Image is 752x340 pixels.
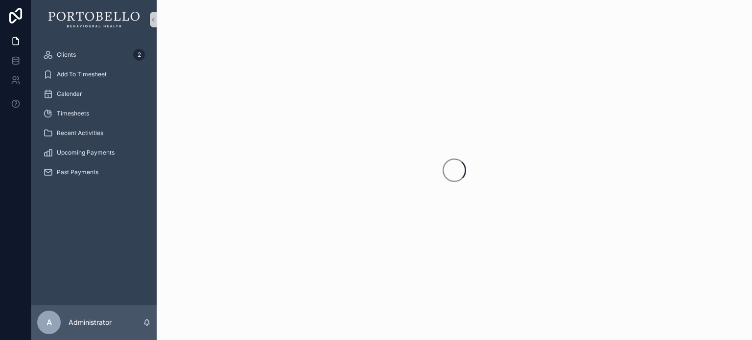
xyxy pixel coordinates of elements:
span: Recent Activities [57,129,103,137]
img: App logo [48,12,140,27]
span: Timesheets [57,110,89,117]
a: Add To Timesheet [37,66,151,83]
span: Add To Timesheet [57,70,107,78]
div: 2 [133,49,145,61]
a: Clients2 [37,46,151,64]
span: Past Payments [57,168,98,176]
a: Past Payments [37,163,151,181]
div: scrollable content [31,39,157,194]
a: Upcoming Payments [37,144,151,161]
a: Timesheets [37,105,151,122]
span: Clients [57,51,76,59]
span: Calendar [57,90,82,98]
a: Calendar [37,85,151,103]
p: Administrator [69,317,112,327]
span: Upcoming Payments [57,149,115,157]
span: A [47,317,52,328]
a: Recent Activities [37,124,151,142]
